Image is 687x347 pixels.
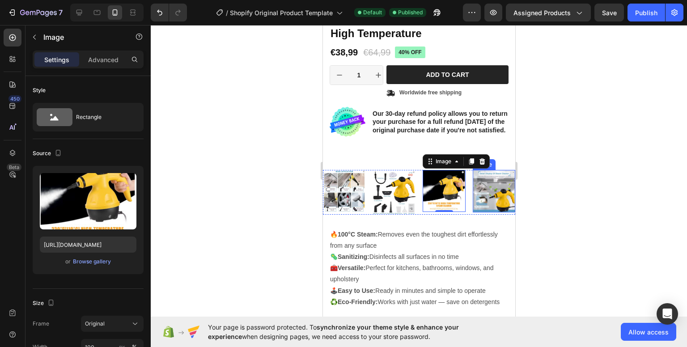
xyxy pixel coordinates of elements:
div: 450 [8,95,21,102]
pre: 40% off [72,21,102,33]
img: image_demo.jpg [150,145,193,187]
span: / [226,8,228,17]
div: €64,99 [39,21,68,34]
span: Shopify Original Product Template [230,8,333,17]
button: increment [46,41,65,59]
iframe: Design area [323,25,515,317]
span: Allow access [628,327,669,337]
strong: 🔥100°C Steam: [7,206,55,213]
div: €38,99 [7,21,36,34]
strong: 🦠Sanitizing: [7,228,47,235]
div: Style [33,86,46,94]
button: Save [594,4,624,21]
p: Worldwide free shipping [76,64,139,72]
div: Size [33,297,56,309]
span: Save [602,9,617,17]
p: Removes even the toughest dirt effortlessly from any surface Disinfects all surfaces in no time P... [7,204,185,283]
strong: ♻️Eco-Friendly: [7,273,55,280]
p: Advanced [88,55,119,64]
span: or [65,256,71,267]
button: Browse gallery [72,257,111,266]
span: Your page is password protected. To when designing pages, we need access to your store password. [208,322,494,341]
label: Frame [33,320,49,328]
span: synchronize your theme style & enhance your experience [208,323,459,340]
div: Undo/Redo [151,4,187,21]
button: Original [81,316,144,332]
span: Assigned Products [513,8,571,17]
div: Publish [635,8,657,17]
div: Image [111,132,130,140]
div: Source [33,148,64,160]
div: Open Intercom Messenger [657,303,678,325]
strong: 🧰Versatile: [7,239,42,246]
input: https://example.com/image.jpg [40,237,136,253]
img: image_demo.jpg [50,145,93,189]
button: decrement [7,41,26,59]
span: Published [398,8,423,17]
button: Assigned Products [506,4,591,21]
div: Browse gallery [73,258,111,266]
span: Original [85,320,105,328]
span: Default [363,8,382,17]
p: Our 30-day refund policy allows you to return your purchase for a full refund [DATE] of the origi... [50,85,185,109]
input: quantity [26,41,46,59]
p: 7 [59,7,63,18]
button: Allow access [621,323,676,341]
p: Settings [44,55,69,64]
button: Add to cart [64,40,186,59]
button: Publish [628,4,665,21]
img: gempages_432750572815254551-4725dba3-b090-46a1-a087-9c9260717fd1_67e194c8-ba55-4051-a37a-e98bbe69... [7,82,42,112]
div: Rectangle [76,107,131,127]
strong: 🕹️Easy to Use: [7,262,52,269]
img: preview-image [40,173,136,229]
p: Image [43,32,119,42]
div: Add to cart [103,46,146,54]
img: image_demo.jpg [100,145,143,187]
button: 7 [4,4,67,21]
div: Beta [7,164,21,171]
